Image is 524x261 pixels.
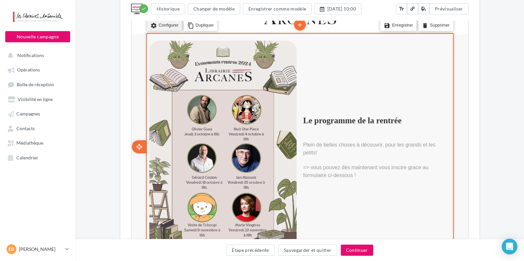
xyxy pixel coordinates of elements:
span: Le programme de la rentrée [171,119,270,128]
span: Boîte de réception [17,82,54,87]
span: Notifications [17,52,44,58]
div: Open Intercom Messenger [502,239,517,254]
a: Campagnes [4,108,71,119]
i: check [141,6,146,11]
div: Modifications enregistrées [139,4,148,13]
button: Nouvelle campagne [5,31,70,42]
span: Médiathèque [16,140,43,146]
a: EB [PERSON_NAME] [5,243,70,255]
a: Contacts [4,122,71,134]
a: Opérations [4,64,71,75]
i: content_copy [56,24,62,33]
li: Configurer le bloc [15,23,50,34]
span: Visibilité en ligne [18,96,53,102]
p: [PERSON_NAME] [19,246,63,252]
a: Calendrier [4,151,71,163]
a: Médiathèque [4,137,71,149]
span: EB [9,246,14,252]
i: settings [19,24,25,33]
button: Prévisualiser [429,3,469,14]
li: Supprimer le bloc [286,23,321,34]
i: open_with [4,147,11,153]
button: Étape précédente [226,245,275,256]
button: [DATE] 10:00 [314,3,361,14]
img: logo.png [132,11,204,28]
span: => vous pouvez dès maintenant vous inscire grace au formulaire ci-dessous ! [171,168,297,181]
button: Changer de modèle [188,3,240,14]
img: Be_calm_dont_be_noisy_respect_others1.jpg [17,44,165,253]
span: Plein de belles choses à découvrir, pour les grands et les petits! [171,145,304,159]
i: save [252,24,259,33]
i: add [165,23,171,34]
span: Campagnes [16,111,40,117]
a: Visibilité en ligne [4,93,71,105]
li: Enregistrer le bloc [248,23,285,34]
li: Ajouter un bloc [162,22,174,34]
span: Prévisualiser [435,6,463,11]
span: Contacts [16,126,35,131]
button: Notifications [4,49,69,61]
span: Opérations [17,67,40,73]
button: Historique [151,3,185,14]
button: Continuer [341,245,373,256]
button: Enregistrer comme modèle [243,3,312,14]
li: Dupliquer le bloc [52,23,86,34]
a: Boîte de réception [4,78,71,90]
i: text_fields [398,6,404,12]
i: delete [290,24,297,33]
button: text_fields [396,3,407,14]
button: Sauvegarder et quitter [278,245,337,256]
span: Calendrier [16,155,38,160]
